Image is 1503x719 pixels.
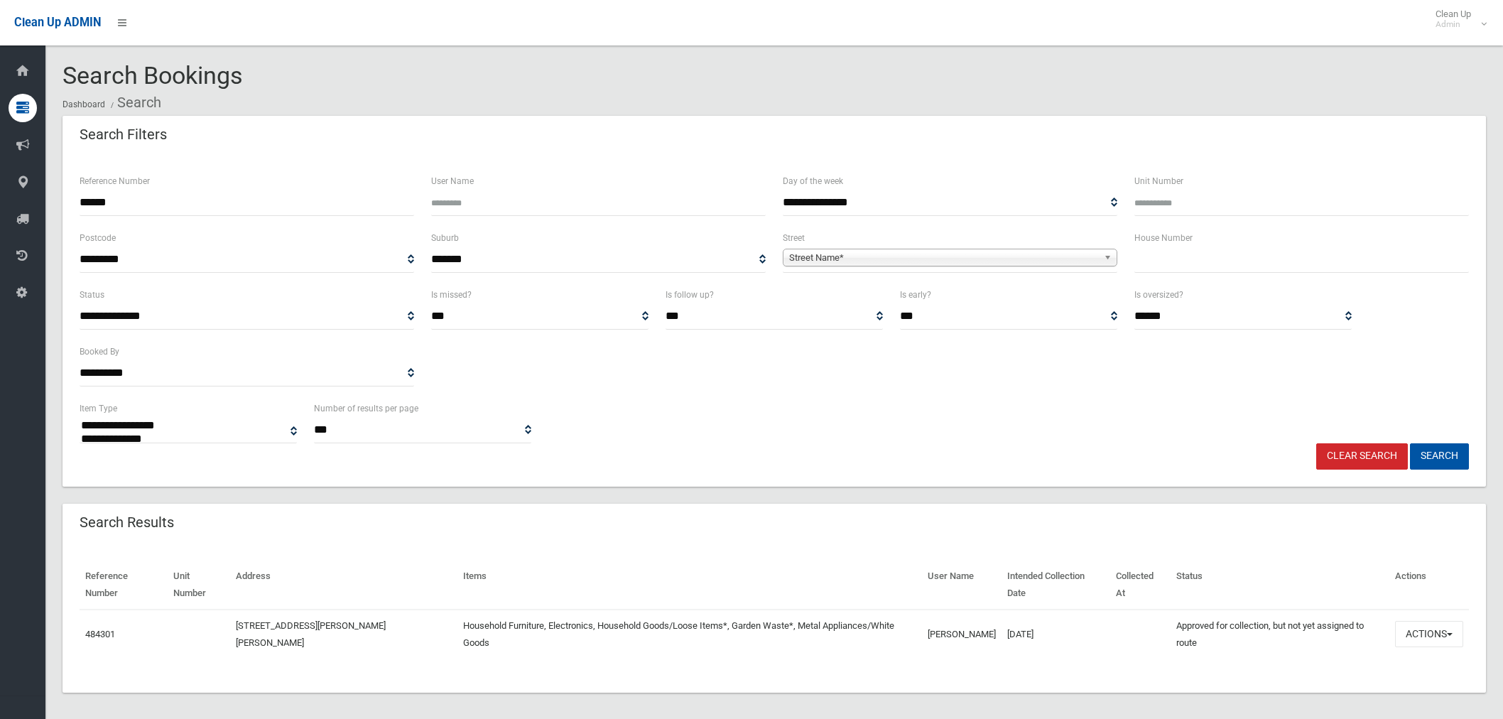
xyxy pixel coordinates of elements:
th: Status [1171,561,1389,610]
label: House Number [1134,230,1193,246]
button: Actions [1395,621,1463,647]
label: Reference Number [80,173,150,189]
th: Address [230,561,457,610]
th: Collected At [1110,561,1171,610]
small: Admin [1436,19,1471,30]
label: Is early? [900,287,931,303]
td: Approved for collection, but not yet assigned to route [1171,610,1389,659]
label: Is missed? [431,287,472,303]
td: Household Furniture, Electronics, Household Goods/Loose Items*, Garden Waste*, Metal Appliances/W... [457,610,922,659]
span: Search Bookings [63,61,243,90]
a: Dashboard [63,99,105,109]
a: 484301 [85,629,115,639]
label: Unit Number [1134,173,1183,189]
label: User Name [431,173,474,189]
label: Is oversized? [1134,287,1183,303]
th: Unit Number [168,561,230,610]
a: [STREET_ADDRESS][PERSON_NAME][PERSON_NAME] [236,620,386,648]
span: Street Name* [789,249,1098,266]
label: Booked By [80,344,119,359]
th: Intended Collection Date [1002,561,1110,610]
label: Is follow up? [666,287,714,303]
label: Number of results per page [314,401,418,416]
a: Clear Search [1316,443,1408,470]
header: Search Results [63,509,191,536]
th: Reference Number [80,561,168,610]
label: Suburb [431,230,459,246]
th: Items [457,561,922,610]
th: Actions [1389,561,1469,610]
th: User Name [922,561,1002,610]
li: Search [107,90,161,116]
label: Postcode [80,230,116,246]
header: Search Filters [63,121,184,148]
td: [DATE] [1002,610,1110,659]
button: Search [1410,443,1469,470]
span: Clean Up ADMIN [14,16,101,29]
label: Street [783,230,805,246]
span: Clean Up [1428,9,1485,30]
label: Day of the week [783,173,843,189]
label: Item Type [80,401,117,416]
label: Status [80,287,104,303]
td: [PERSON_NAME] [922,610,1002,659]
